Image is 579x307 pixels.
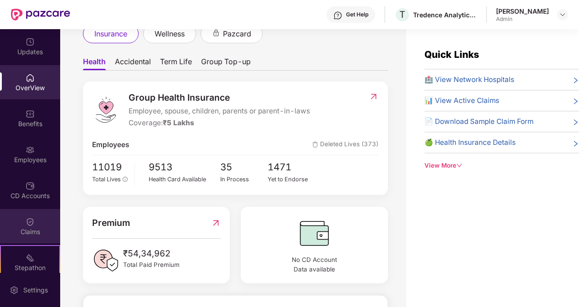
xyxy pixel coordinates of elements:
[211,216,221,230] img: RedirectIcon
[424,95,499,106] span: 📊 View Active Claims
[26,217,35,226] img: svg+xml;base64,PHN2ZyBpZD0iQ2xhaW0iIHhtbG5zPSJodHRwOi8vd3d3LnczLm9yZy8yMDAwL3N2ZyIgd2lkdGg9IjIwIi...
[155,28,185,40] span: wellness
[220,160,268,175] span: 35
[92,247,119,274] img: PaidPremiumIcon
[496,7,549,15] div: [PERSON_NAME]
[201,57,251,70] span: Group Top-up
[413,10,477,19] div: Tredence Analytics Solutions Private Limited
[129,118,310,128] div: Coverage:
[346,11,368,18] div: Get Help
[129,106,310,117] span: Employee, spouse, children, parents or parent-in-laws
[163,118,194,127] span: ₹5 Lakhs
[424,116,533,127] span: 📄 Download Sample Claim Form
[83,57,106,70] span: Health
[424,137,516,148] span: 🍏 Health Insurance Details
[115,57,151,70] span: Accidental
[94,28,127,40] span: insurance
[26,73,35,82] img: svg+xml;base64,PHN2ZyBpZD0iSG9tZSIgeG1sbnM9Imh0dHA6Ly93d3cudzMub3JnLzIwMDAvc3ZnIiB3aWR0aD0iMjAiIG...
[268,175,315,184] div: Yet to Endorse
[424,161,579,170] div: View More
[424,49,479,60] span: Quick Links
[21,286,51,295] div: Settings
[123,260,180,270] span: Total Paid Premium
[129,91,310,104] span: Group Health Insurance
[333,11,342,20] img: svg+xml;base64,PHN2ZyBpZD0iSGVscC0zMngzMiIgeG1sbnM9Imh0dHA6Ly93d3cudzMub3JnLzIwMDAvc3ZnIiB3aWR0aD...
[1,263,59,272] div: Stepathon
[312,139,378,150] span: Deleted Lives (373)
[369,92,378,101] img: RedirectIcon
[212,29,220,37] div: animation
[572,139,579,148] span: right
[26,253,35,262] img: svg+xml;base64,PHN2ZyB4bWxucz0iaHR0cDovL3d3dy53My5vcmcvMjAwMC9zdmciIHdpZHRoPSIyMSIgaGVpZ2h0PSIyMC...
[10,286,19,295] img: svg+xml;base64,PHN2ZyBpZD0iU2V0dGluZy0yMHgyMCIgeG1sbnM9Imh0dHA6Ly93d3cudzMub3JnLzIwMDAvc3ZnIiB3aW...
[399,9,405,20] span: T
[160,57,192,70] span: Term Life
[424,74,514,85] span: 🏥 View Network Hospitals
[572,118,579,127] span: right
[250,255,379,274] span: No CD Account Data available
[268,160,315,175] span: 1471
[559,11,566,18] img: svg+xml;base64,PHN2ZyBpZD0iRHJvcGRvd24tMzJ4MzIiIHhtbG5zPSJodHRwOi8vd3d3LnczLm9yZy8yMDAwL3N2ZyIgd2...
[149,175,220,184] div: Health Card Available
[26,145,35,154] img: svg+xml;base64,PHN2ZyBpZD0iRW1wbG95ZWVzIiB4bWxucz0iaHR0cDovL3d3dy53My5vcmcvMjAwMC9zdmciIHdpZHRoPS...
[92,96,119,123] img: logo
[312,142,318,148] img: deleteIcon
[572,97,579,106] span: right
[26,37,35,46] img: svg+xml;base64,PHN2ZyBpZD0iVXBkYXRlZCIgeG1sbnM9Imh0dHA6Ly93d3cudzMub3JnLzIwMDAvc3ZnIiB3aWR0aD0iMj...
[220,175,268,184] div: In Process
[149,160,220,175] span: 9513
[92,216,130,230] span: Premium
[496,15,549,23] div: Admin
[223,28,251,40] span: pazcard
[26,109,35,118] img: svg+xml;base64,PHN2ZyBpZD0iQmVuZWZpdHMiIHhtbG5zPSJodHRwOi8vd3d3LnczLm9yZy8yMDAwL3N2ZyIgd2lkdGg9Ij...
[123,177,128,182] span: info-circle
[250,216,379,251] img: CDBalanceIcon
[572,76,579,85] span: right
[123,247,180,260] span: ₹54,34,962
[26,181,35,190] img: svg+xml;base64,PHN2ZyBpZD0iQ0RfQWNjb3VudHMiIGRhdGEtbmFtZT0iQ0QgQWNjb3VudHMiIHhtbG5zPSJodHRwOi8vd3...
[92,176,121,183] span: Total Lives
[11,9,70,20] img: New Pazcare Logo
[92,139,129,150] span: Employees
[92,160,128,175] span: 11019
[456,163,462,169] span: down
